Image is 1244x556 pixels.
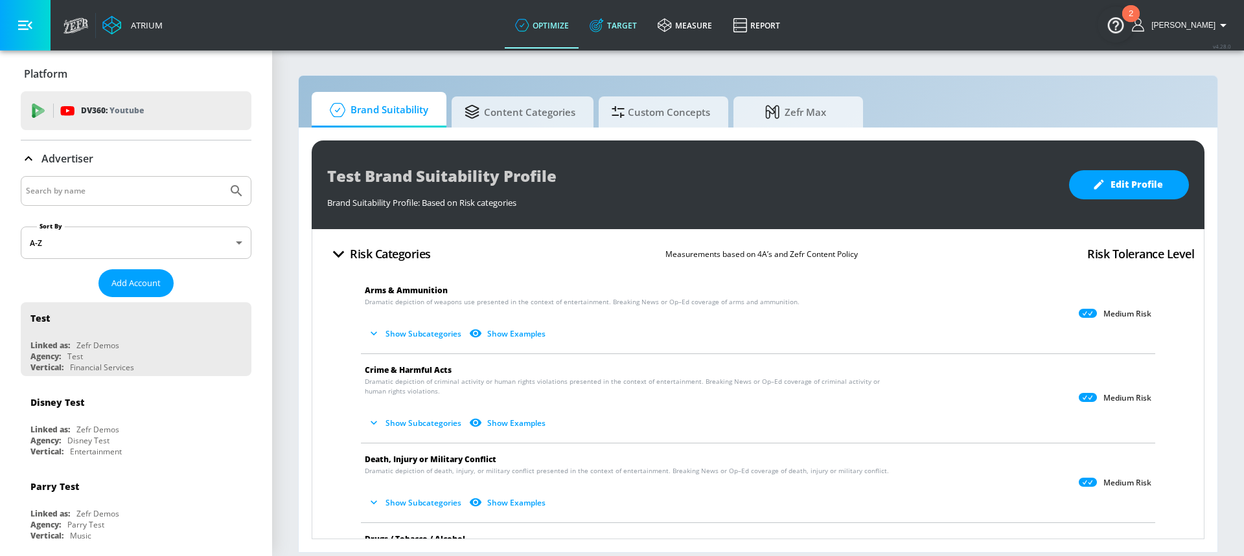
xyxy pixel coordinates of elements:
span: login as: harvir.chahal@zefr.com [1146,21,1215,30]
div: TestLinked as:Zefr DemosAgency:TestVertical:Financial Services [21,302,251,376]
div: Agency: [30,435,61,446]
div: Advertiser [21,140,251,177]
div: Disney TestLinked as:Zefr DemosAgency:Disney TestVertical:Entertainment [21,386,251,460]
button: Show Subcategories [365,323,466,344]
div: 2 [1129,14,1133,30]
span: Arms & Ammunition [365,285,448,296]
div: Platform [21,56,251,92]
p: Advertiser [41,151,93,166]
a: measure [647,2,722,49]
div: Linked as: [30,340,70,351]
p: Measurements based on 4A’s and Zefr Content Policy [665,247,858,261]
p: Medium Risk [1103,393,1151,403]
div: Disney Test [30,396,84,408]
div: Agency: [30,519,61,530]
div: Financial Services [70,362,134,373]
div: Agency: [30,351,61,362]
span: Dramatic depiction of criminal activity or human rights violations presented in the context of en... [365,377,901,396]
div: Entertainment [70,446,122,457]
div: Disney Test [67,435,109,446]
span: Zefr Max [746,96,845,128]
div: Parry Test [30,480,79,493]
input: Search by name [26,183,222,199]
div: Parry TestLinked as:Zefr DemosAgency:Parry TestVertical:Music [21,471,251,544]
p: Platform [24,67,67,81]
div: Zefr Demos [76,508,119,519]
p: DV360: [81,104,144,118]
div: Music [70,530,91,541]
button: Show Subcategories [365,412,466,434]
label: Sort By [37,222,65,230]
div: Vertical: [30,446,63,457]
p: Youtube [109,104,144,117]
button: Show Examples [466,492,551,513]
a: Target [579,2,647,49]
p: Medium Risk [1103,478,1151,488]
div: A-Z [21,227,251,259]
div: Test [30,312,50,324]
div: Vertical: [30,362,63,373]
span: v 4.28.0 [1213,43,1231,50]
span: Add Account [111,276,161,291]
button: Show Examples [466,412,551,434]
button: Risk Categories [322,239,436,269]
div: Linked as: [30,424,70,435]
div: Zefr Demos [76,424,119,435]
div: Atrium [126,19,163,31]
div: Test [67,351,83,362]
div: Zefr Demos [76,340,119,351]
span: Dramatic depiction of weapons use presented in the context of entertainment. Breaking News or Op–... [365,297,800,307]
a: Report [722,2,790,49]
h4: Risk Categories [350,245,431,263]
div: DV360: Youtube [21,91,251,130]
a: optimize [505,2,579,49]
button: Open Resource Center, 2 new notifications [1098,6,1134,43]
span: Drugs / Tobacco / Alcohol [365,533,465,544]
button: Show Subcategories [365,492,466,513]
div: Parry Test [67,519,104,530]
a: Atrium [102,16,163,35]
button: [PERSON_NAME] [1132,17,1231,33]
button: Add Account [98,269,174,297]
button: Edit Profile [1069,170,1189,199]
p: Medium Risk [1103,309,1151,319]
div: Brand Suitability Profile: Based on Risk categories [327,190,1056,208]
div: Vertical: [30,530,63,541]
span: Crime & Harmful Acts [365,364,452,375]
button: Show Examples [466,323,551,344]
h4: Risk Tolerance Level [1087,245,1194,263]
span: Death, Injury or Military Conflict [365,454,496,465]
span: Custom Concepts [612,96,710,128]
span: Content Categories [465,96,575,128]
span: Brand Suitability [325,95,428,126]
span: Edit Profile [1095,177,1163,193]
span: Dramatic depiction of death, injury, or military conflict presented in the context of entertainme... [365,466,889,476]
div: Linked as: [30,508,70,519]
